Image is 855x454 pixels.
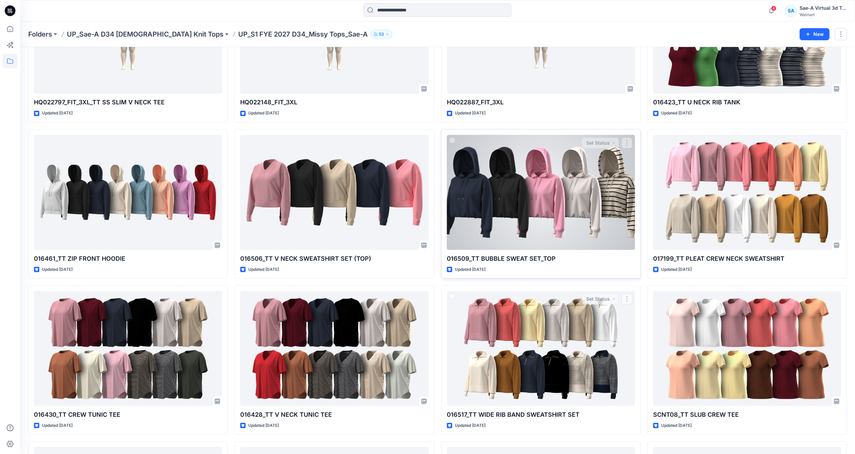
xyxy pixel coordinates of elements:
[771,6,776,11] span: 4
[653,98,841,107] p: 016423_TT U NECK RIB TANK
[34,98,222,107] p: HQ022797_FIT_3XL_TT SS SLIM V NECK TEE
[455,110,485,117] p: Updated [DATE]
[800,12,847,17] div: Walmart
[34,254,222,263] p: 016461_TT ZIP FRONT HOODIE
[67,30,223,39] a: UP_Sae-A D34 [DEMOGRAPHIC_DATA] Knit Tops
[238,30,368,39] p: UP_S1 FYE 2027 D34_Missy Tops_Sae-A
[240,254,428,263] p: 016506_TT V NECK SWEATSHIRT SET (TOP)
[653,410,841,419] p: SCNT08_TT SLUB CREW TEE
[42,110,73,117] p: Updated [DATE]
[28,30,52,39] a: Folders
[34,135,222,250] a: 016461_TT ZIP FRONT HOODIE
[661,422,692,429] p: Updated [DATE]
[661,110,692,117] p: Updated [DATE]
[34,410,222,419] p: 016430_TT CREW TUNIC TEE
[42,422,73,429] p: Updated [DATE]
[455,422,485,429] p: Updated [DATE]
[653,135,841,250] a: 017199_TT PLEAT CREW NECK SWEATSHIRT
[447,410,635,419] p: 016517_TT WIDE RIB BAND SWEATSHIRT SET
[248,266,279,273] p: Updated [DATE]
[800,4,847,12] div: Sae-A Virtual 3d Team
[785,5,797,17] div: SA
[800,28,829,40] button: New
[661,266,692,273] p: Updated [DATE]
[240,135,428,250] a: 016506_TT V NECK SWEATSHIRT SET (TOP)
[248,110,279,117] p: Updated [DATE]
[447,291,635,406] a: 016517_TT WIDE RIB BAND SWEATSHIRT SET
[653,254,841,263] p: 017199_TT PLEAT CREW NECK SWEATSHIRT
[248,422,279,429] p: Updated [DATE]
[371,30,392,39] button: 53
[42,266,73,273] p: Updated [DATE]
[447,98,635,107] p: HQ022887_FIT_3XL
[447,254,635,263] p: 016509_TT BUBBLE SWEAT SET_TOP
[379,31,384,38] p: 53
[653,291,841,406] a: SCNT08_TT SLUB CREW TEE
[34,291,222,406] a: 016430_TT CREW TUNIC TEE
[455,266,485,273] p: Updated [DATE]
[240,291,428,406] a: 016428_TT V NECK TUNIC TEE
[240,98,428,107] p: HQ022148_FIT_3XL
[240,410,428,419] p: 016428_TT V NECK TUNIC TEE
[447,135,635,250] a: 016509_TT BUBBLE SWEAT SET_TOP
